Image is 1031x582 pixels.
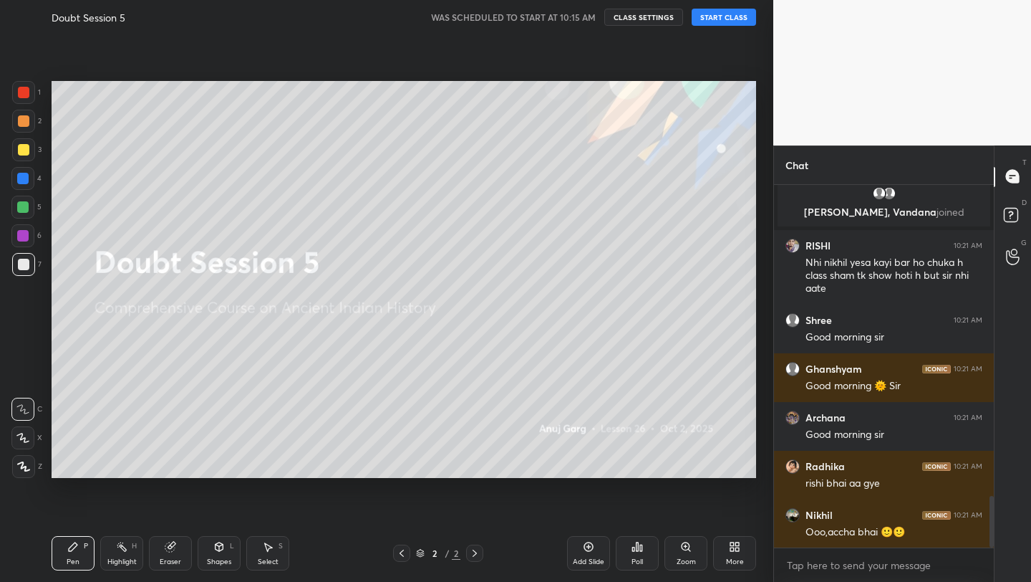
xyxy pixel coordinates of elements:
div: Poll [631,558,643,566]
span: joined [936,205,964,219]
h6: Shree [805,314,832,327]
div: 2 [12,110,42,133]
div: Good morning sir [805,330,982,345]
img: default.png [785,362,800,376]
p: [PERSON_NAME], Vandana [786,206,982,218]
div: X [11,426,42,449]
p: D [1022,197,1027,208]
div: 3 [12,138,42,161]
div: Nhi nikhil yesa kayi bar ho chuka h class sham tk show hoti h but sir nhi aate [805,256,982,296]
img: default.png [785,313,800,328]
div: 5 [11,196,42,219]
p: G [1021,237,1027,248]
div: 10:21 AM [954,414,982,422]
div: / [445,549,449,558]
div: 10:21 AM [954,511,982,520]
h6: Radhika [805,460,845,473]
h6: Nikhil [805,509,833,522]
div: rishi bhai aa gye [805,477,982,491]
h5: WAS SCHEDULED TO START AT 10:15 AM [431,11,596,24]
img: iconic-dark.1390631f.png [922,511,951,520]
div: 10:21 AM [954,462,982,471]
img: default.png [872,186,886,201]
div: 4 [11,167,42,190]
div: 2 [427,549,442,558]
div: 10:21 AM [954,365,982,373]
div: More [726,558,744,566]
div: Good morning 🌞 Sir [805,379,982,393]
div: Shapes [207,558,231,566]
div: grid [774,185,994,548]
h6: RISHI [805,239,831,252]
div: Good morning sir [805,428,982,442]
div: Zoom [677,558,696,566]
button: CLASS SETTINGS [604,9,683,26]
img: iconic-dark.1390631f.png [922,462,951,471]
div: Highlight [107,558,137,566]
div: H [132,543,137,550]
p: Chat [774,146,820,184]
img: b2a95d010fce4dfda44ecb47c320396b.jpg [785,459,800,474]
div: Add Slide [573,558,604,566]
img: eb2fc0fbd6014a3288944f7e59880267.jpg [785,239,800,253]
div: 6 [11,224,42,247]
h4: Doubt Session 5 [52,11,125,24]
div: 2 [452,547,460,560]
div: 7 [12,253,42,276]
img: 963908eeba2e4a819faafb1b264a213d.jpg [785,411,800,425]
h6: Archana [805,411,846,424]
div: 10:21 AM [954,242,982,250]
div: P [84,543,88,550]
div: 1 [12,81,41,104]
div: Select [258,558,279,566]
div: L [230,543,234,550]
div: Pen [67,558,79,566]
div: Z [12,455,42,478]
img: default.png [882,186,896,201]
p: T [1022,157,1027,168]
div: Ooo,accha bhai 🙂🙂 [805,525,982,540]
button: START CLASS [692,9,756,26]
div: S [279,543,283,550]
img: iconic-dark.1390631f.png [922,365,951,373]
img: 24659005346d49b29b0c36f1ec787315.jpg [785,508,800,523]
div: C [11,398,42,421]
h6: Ghanshyam [805,363,862,376]
div: Eraser [160,558,181,566]
div: 10:21 AM [954,316,982,325]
